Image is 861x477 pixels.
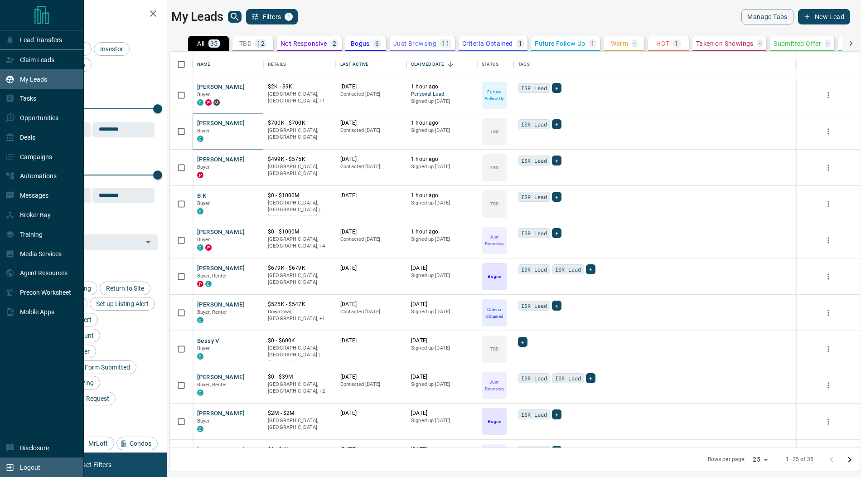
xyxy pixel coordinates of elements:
p: $499K - $575K [268,156,331,163]
p: $0 - $4K [268,446,331,453]
span: ISR Lead [521,446,547,455]
div: condos.ca [197,136,203,142]
span: ISR Lead [555,374,581,383]
button: more [822,161,835,175]
p: TBD [490,346,499,352]
div: property.ca [197,281,203,287]
button: more [822,342,835,356]
p: Just Browsing [483,234,506,247]
p: TBD [490,164,499,171]
div: + [552,446,561,456]
p: - [759,40,761,47]
div: Name [197,52,211,77]
p: Contacted [DATE] [340,381,402,388]
span: Buyer [197,92,210,97]
p: [DATE] [411,337,473,345]
div: condos.ca [197,244,203,251]
span: Buyer, Renter [197,382,227,388]
span: Buyer, Renter [197,309,227,315]
p: $0 - $600K [268,337,331,345]
button: [PERSON_NAME] [197,301,245,309]
button: [PERSON_NAME] [197,409,245,418]
p: 1 [591,40,595,47]
button: Bessy V [197,337,220,346]
button: B K [197,192,206,200]
p: - [827,40,828,47]
div: Last Active [336,52,406,77]
span: + [555,410,558,419]
p: TBD [239,40,252,47]
p: Rows per page: [708,456,746,463]
p: 35 [210,40,218,47]
p: $0 - $1000M [268,192,331,200]
span: Buyer [197,346,210,351]
button: Reset Filters [69,457,117,472]
p: [GEOGRAPHIC_DATA], [GEOGRAPHIC_DATA] [268,127,331,141]
div: condos.ca [197,353,203,360]
p: Bogus [351,40,370,47]
p: Just Browsing [483,379,506,392]
span: MrLoft [85,440,111,447]
div: + [552,228,561,238]
span: Investor [97,45,126,53]
div: Tags [518,52,530,77]
div: Tags [513,52,796,77]
p: [GEOGRAPHIC_DATA], [GEOGRAPHIC_DATA] [268,272,331,286]
p: 1 hour ago [411,228,473,236]
div: Name [193,52,263,77]
p: Signed up [DATE] [411,381,473,388]
div: Claimed Date [406,52,477,77]
h2: Filters [29,9,158,20]
p: - [634,40,635,47]
span: Condos [126,440,155,447]
p: Warm [611,40,629,47]
p: Contacted [DATE] [340,91,402,98]
div: + [552,192,561,202]
p: [DATE] [411,373,473,381]
p: $2M - $2M [268,409,331,417]
p: 1 hour ago [411,192,473,200]
p: $0 - $1000M [268,228,331,236]
span: ISR Lead [521,410,547,419]
div: MrLoft [75,437,114,450]
p: All [197,40,204,47]
div: Return to Site [100,282,150,295]
p: Submitted Offer [774,40,821,47]
p: 12 [257,40,265,47]
p: Future Follow Up [535,40,585,47]
span: ISR Lead [521,374,547,383]
p: $2K - $9K [268,83,331,91]
div: Claimed Date [411,52,444,77]
p: $0 - $39M [268,373,331,381]
p: 2 [333,40,336,47]
span: ISR Lead [521,265,547,274]
button: Manage Tabs [741,9,793,24]
button: [PERSON_NAME] [197,119,245,128]
span: + [589,374,592,383]
p: Signed up [DATE] [411,127,473,134]
p: [DATE] [340,264,402,272]
div: condos.ca [197,389,203,396]
p: $700K - $700K [268,119,331,127]
button: Filters1 [246,9,298,24]
p: 1 hour ago [411,156,473,163]
div: condos.ca [197,317,203,323]
p: $525K - $547K [268,301,331,308]
div: Investor [94,42,130,56]
div: mrloft.ca [213,99,220,106]
p: 1 [518,40,522,47]
span: ISR Lead [555,265,581,274]
div: + [586,373,595,383]
div: + [552,301,561,311]
p: [DATE] [340,83,402,91]
p: [DATE] [340,373,402,381]
p: 1 hour ago [411,119,473,127]
p: [DATE] [411,301,473,308]
p: TBD [490,128,499,135]
button: more [822,379,835,392]
p: Criteria Obtained [462,40,513,47]
p: [DATE] [411,409,473,417]
p: 1 hour ago [411,83,473,91]
p: [DATE] [340,192,402,200]
p: HOT [656,40,669,47]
